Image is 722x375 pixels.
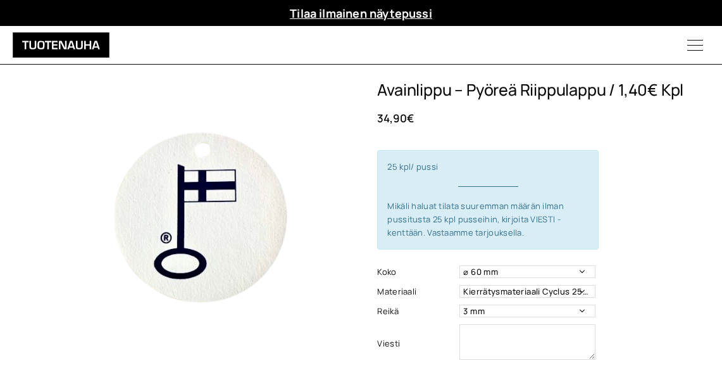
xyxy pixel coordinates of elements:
[407,111,414,125] span: €
[377,285,456,298] label: Materiaali
[377,305,456,318] label: Reikä
[13,32,109,58] img: Tuotenauha Oy
[387,161,588,238] span: 25 kpl/ pussi Mikäli haluat tilata suuremman määrän ilman pussitusta 25 kpl pusseihin, kirjoita V...
[377,265,456,279] label: Koko
[668,26,722,64] button: Menu
[377,80,703,100] h1: Avainlippu – Pyöreä Riippulappu / 1,40€ Kpl
[290,6,432,21] a: Tilaa ilmainen näytepussi
[377,337,456,350] label: Viesti
[377,111,413,125] bdi: 34,90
